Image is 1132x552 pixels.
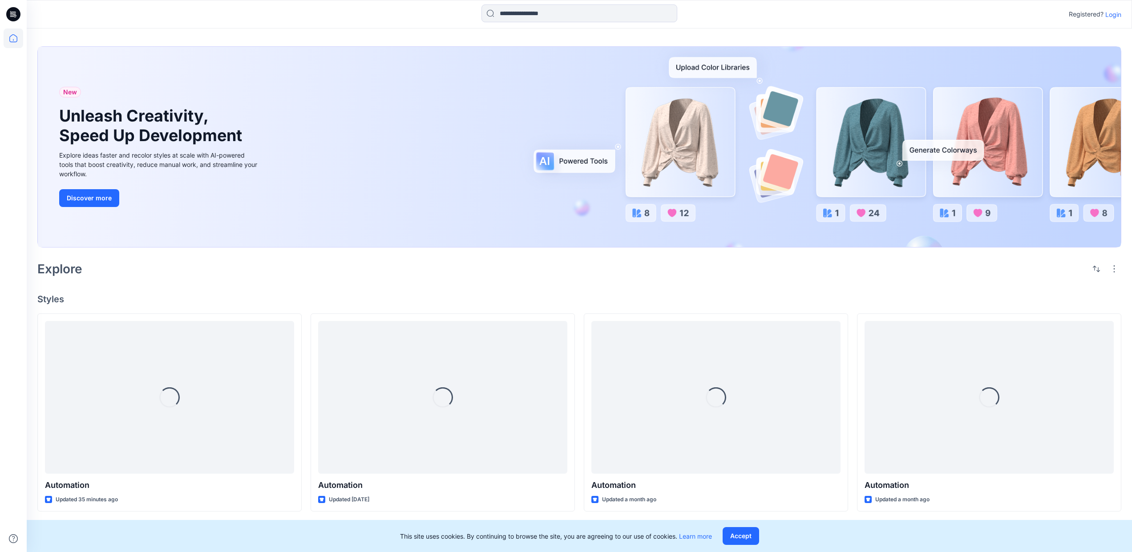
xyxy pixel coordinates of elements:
p: Login [1105,10,1121,19]
p: This site uses cookies. By continuing to browse the site, you are agreeing to our use of cookies. [400,532,712,541]
p: Updated a month ago [602,495,656,504]
p: Registered? [1069,9,1104,20]
p: Automation [45,479,294,491]
p: Updated [DATE] [329,495,369,504]
p: Automation [865,479,1114,491]
button: Accept [723,527,759,545]
span: New [63,87,77,97]
h4: Styles [37,294,1121,304]
p: Updated 35 minutes ago [56,495,118,504]
p: Automation [591,479,841,491]
h2: Explore [37,262,82,276]
button: Discover more [59,189,119,207]
h1: Unleash Creativity, Speed Up Development [59,106,246,145]
p: Automation [318,479,567,491]
a: Learn more [679,532,712,540]
div: Explore ideas faster and recolor styles at scale with AI-powered tools that boost creativity, red... [59,150,259,179]
a: Discover more [59,189,259,207]
p: Updated a month ago [875,495,930,504]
